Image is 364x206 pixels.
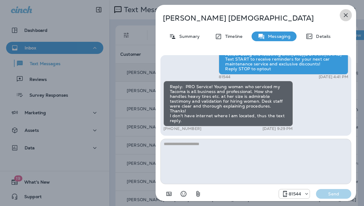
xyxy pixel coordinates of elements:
[222,34,242,39] p: Timeline
[176,34,200,39] p: Summary
[319,75,348,79] p: [DATE] 4:41 PM
[163,188,175,200] button: Add in a premade template
[313,34,331,39] p: Details
[177,188,190,200] button: Select an emoji
[265,34,290,39] p: Messaging
[163,81,293,126] div: Reply: PRO Service! Young woman who serviced my Tacoma is all business and professional. How she ...
[219,39,348,75] div: Hi [PERSON_NAME]! Thank you for choosing VIP Tires & Service. Could you take 30 seconds to leave ...
[289,191,301,196] p: 81544
[163,126,201,131] p: [PHONE_NUMBER]
[163,14,329,22] p: [PERSON_NAME] [DEMOGRAPHIC_DATA]
[263,126,293,131] p: [DATE] 9:29 PM
[279,190,310,198] div: 81544
[219,75,230,79] p: 81544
